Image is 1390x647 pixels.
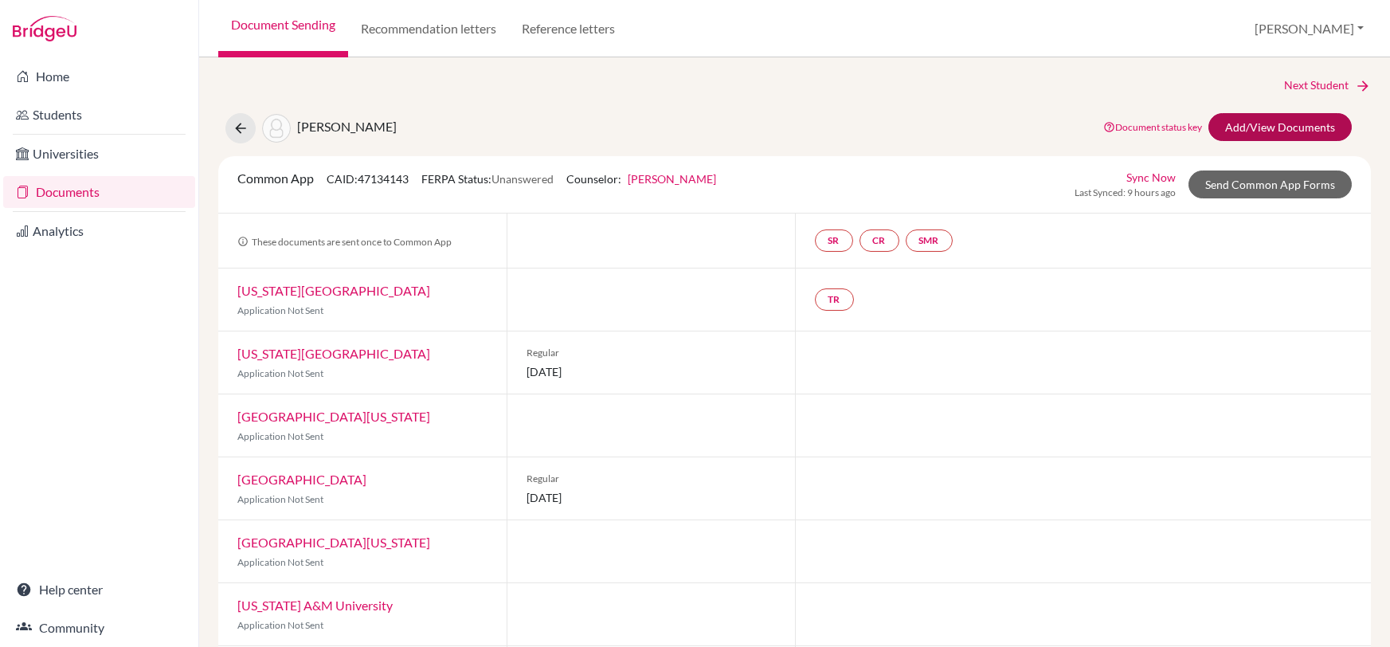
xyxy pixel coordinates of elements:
a: SMR [906,229,953,252]
span: [DATE] [527,363,776,380]
span: Counselor: [566,172,716,186]
span: Application Not Sent [237,430,323,442]
a: [US_STATE][GEOGRAPHIC_DATA] [237,283,430,298]
a: [GEOGRAPHIC_DATA] [237,472,366,487]
span: Application Not Sent [237,556,323,568]
a: Documents [3,176,195,208]
a: [GEOGRAPHIC_DATA][US_STATE] [237,409,430,424]
span: Regular [527,346,776,360]
span: Last Synced: 9 hours ago [1075,186,1176,200]
a: Sync Now [1126,169,1176,186]
img: Bridge-U [13,16,76,41]
a: CR [859,229,899,252]
a: Analytics [3,215,195,247]
a: Community [3,612,195,644]
span: These documents are sent once to Common App [237,236,452,248]
span: Application Not Sent [237,619,323,631]
span: Application Not Sent [237,493,323,505]
a: Send Common App Forms [1188,171,1352,198]
a: TR [815,288,854,311]
span: [PERSON_NAME] [297,119,397,134]
a: Home [3,61,195,92]
span: FERPA Status: [421,172,554,186]
a: [GEOGRAPHIC_DATA][US_STATE] [237,535,430,550]
a: SR [815,229,853,252]
a: [PERSON_NAME] [628,172,716,186]
span: Common App [237,171,314,186]
span: CAID: 47134143 [327,172,409,186]
span: Regular [527,472,776,486]
a: Universities [3,138,195,170]
a: Add/View Documents [1208,113,1352,141]
span: Application Not Sent [237,367,323,379]
span: [DATE] [527,489,776,506]
a: Students [3,99,195,131]
a: Help center [3,574,195,606]
a: [US_STATE][GEOGRAPHIC_DATA] [237,346,430,361]
a: Document status key [1103,121,1202,133]
span: Application Not Sent [237,304,323,316]
span: Unanswered [491,172,554,186]
a: [US_STATE] A&M University [237,598,393,613]
button: [PERSON_NAME] [1247,14,1371,44]
a: Next Student [1284,76,1371,94]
